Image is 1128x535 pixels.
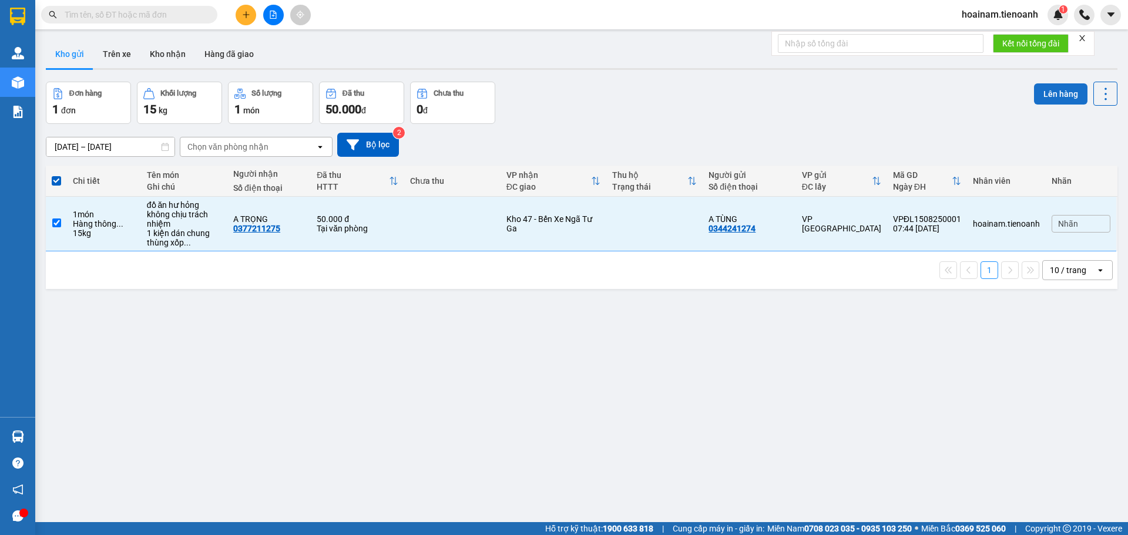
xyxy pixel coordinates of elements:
[767,522,912,535] span: Miền Nam
[73,176,135,186] div: Chi tiết
[506,170,592,180] div: VP nhận
[317,224,398,233] div: Tại văn phòng
[317,182,388,191] div: HTTT
[242,11,250,19] span: plus
[73,219,135,228] div: Hàng thông thường
[233,169,305,179] div: Người nhận
[802,170,872,180] div: VP gửi
[410,82,495,124] button: Chưa thu0đ
[802,182,872,191] div: ĐC lấy
[1078,34,1086,42] span: close
[317,170,388,180] div: Đã thu
[1096,265,1105,275] svg: open
[65,8,203,21] input: Tìm tên, số ĐT hoặc mã đơn
[973,219,1040,228] div: hoainam.tienoanh
[319,82,404,124] button: Đã thu50.000đ
[1061,5,1065,14] span: 1
[1053,9,1063,20] img: icon-new-feature
[796,166,887,197] th: Toggle SortBy
[195,40,263,68] button: Hàng đã giao
[243,106,260,115] span: món
[61,106,76,115] span: đơn
[12,457,23,469] span: question-circle
[893,214,961,224] div: VPĐL1508250001
[263,5,284,25] button: file-add
[187,141,268,153] div: Chọn văn phòng nhận
[159,106,167,115] span: kg
[296,11,304,19] span: aim
[893,170,952,180] div: Mã GD
[236,5,256,25] button: plus
[921,522,1006,535] span: Miền Bắc
[46,82,131,124] button: Đơn hàng1đơn
[325,102,361,116] span: 50.000
[887,166,967,197] th: Toggle SortBy
[12,76,24,89] img: warehouse-icon
[1034,83,1087,105] button: Lên hàng
[1059,5,1067,14] sup: 1
[709,214,790,224] div: A TÙNG
[73,228,135,238] div: 15 kg
[251,89,281,97] div: Số lượng
[1106,9,1116,20] span: caret-down
[184,238,191,247] span: ...
[290,5,311,25] button: aim
[233,183,305,193] div: Số điện thoại
[393,127,405,139] sup: 2
[1050,264,1086,276] div: 10 / trang
[140,40,195,68] button: Kho nhận
[228,82,313,124] button: Số lượng1món
[423,106,428,115] span: đ
[603,524,653,533] strong: 1900 633 818
[337,133,399,157] button: Bộ lọc
[606,166,703,197] th: Toggle SortBy
[1100,5,1121,25] button: caret-down
[952,7,1048,22] span: hoainam.tienoanh
[434,89,464,97] div: Chưa thu
[1063,524,1071,533] span: copyright
[269,11,277,19] span: file-add
[137,82,222,124] button: Khối lượng15kg
[234,102,241,116] span: 1
[545,522,653,535] span: Hỗ trợ kỹ thuật:
[612,182,687,191] div: Trạng thái
[116,219,123,228] span: ...
[1002,37,1059,50] span: Kết nối tổng đài
[147,200,221,228] div: đồ ăn hư hỏng không chịu trách nhiệm
[12,106,24,118] img: solution-icon
[506,182,592,191] div: ĐC giao
[709,182,790,191] div: Số điện thoại
[709,224,756,233] div: 0344241274
[12,47,24,59] img: warehouse-icon
[662,522,664,535] span: |
[311,166,404,197] th: Toggle SortBy
[143,102,156,116] span: 15
[673,522,764,535] span: Cung cấp máy in - giấy in:
[93,40,140,68] button: Trên xe
[893,224,961,233] div: 07:44 [DATE]
[147,170,221,180] div: Tên món
[343,89,364,97] div: Đã thu
[709,170,790,180] div: Người gửi
[778,34,983,53] input: Nhập số tổng đài
[506,214,601,233] div: Kho 47 - Bến Xe Ngã Tư Ga
[1015,522,1016,535] span: |
[233,224,280,233] div: 0377211275
[955,524,1006,533] strong: 0369 525 060
[410,176,495,186] div: Chưa thu
[12,510,23,521] span: message
[804,524,912,533] strong: 0708 023 035 - 0935 103 250
[361,106,366,115] span: đ
[1079,9,1090,20] img: phone-icon
[1058,219,1078,228] span: Nhãn
[893,182,952,191] div: Ngày ĐH
[1052,176,1110,186] div: Nhãn
[417,102,423,116] span: 0
[69,89,102,97] div: Đơn hàng
[10,8,25,25] img: logo-vxr
[12,484,23,495] span: notification
[46,137,174,156] input: Select a date range.
[973,176,1040,186] div: Nhân viên
[981,261,998,279] button: 1
[46,40,93,68] button: Kho gửi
